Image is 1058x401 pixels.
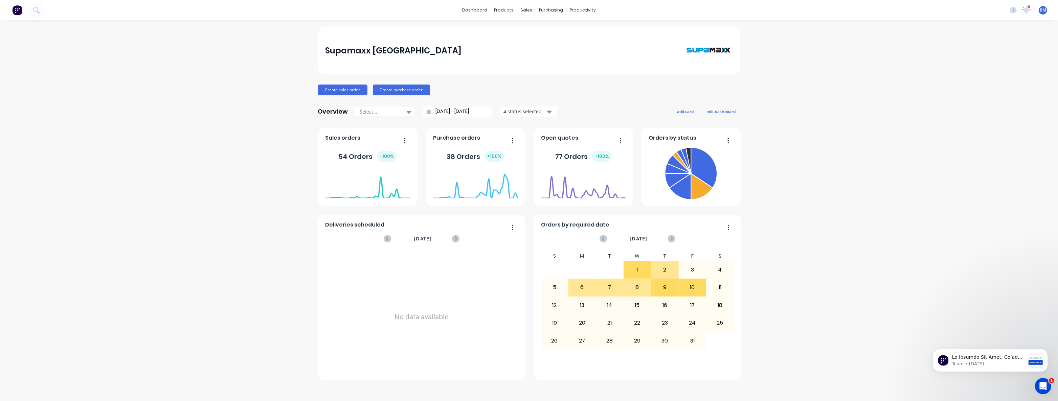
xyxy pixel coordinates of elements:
div: + 100 % [592,151,612,162]
div: S [541,251,568,261]
div: 18 [706,297,734,314]
div: Supamaxx [GEOGRAPHIC_DATA] [325,44,462,57]
div: products [491,5,517,15]
div: 12 [541,297,568,314]
div: + 100 % [377,151,397,162]
div: 7 [596,279,623,296]
p: Message from Team, sent 4w ago [29,25,103,31]
div: Overview [318,105,348,118]
div: 1 [624,261,651,278]
div: 3 [679,261,706,278]
div: sales [517,5,536,15]
div: 2 [651,261,678,278]
div: 16 [651,297,678,314]
div: 77 Orders [555,151,612,162]
button: add card [673,107,698,116]
div: 6 [569,279,596,296]
div: 54 Orders [339,151,397,162]
div: S [706,251,734,261]
span: Open quotes [541,134,578,142]
div: 4 status selected [503,108,546,115]
div: W [624,251,651,261]
span: BM [1040,7,1046,13]
span: Purchase orders [433,134,480,142]
button: Create sales order [318,85,367,95]
div: productivity [566,5,599,15]
div: 10 [679,279,706,296]
div: 13 [569,297,596,314]
div: 11 [706,279,734,296]
div: 23 [651,314,678,331]
div: T [596,251,624,261]
div: 26 [541,332,568,349]
a: dashboard [459,5,491,15]
span: 1 [1049,378,1054,383]
iframe: Intercom live chat [1035,378,1051,394]
div: 27 [569,332,596,349]
div: 24 [679,314,706,331]
div: 31 [679,332,706,349]
span: [DATE] [630,235,647,242]
button: Create purchase order [373,85,430,95]
button: 4 status selected [500,107,557,117]
div: 9 [651,279,678,296]
div: 30 [651,332,678,349]
div: 19 [541,314,568,331]
button: edit dashboard [702,107,740,116]
div: No data available [325,251,518,382]
div: T [651,251,679,261]
div: 8 [624,279,651,296]
span: Orders by status [649,134,696,142]
div: 17 [679,297,706,314]
div: 28 [596,332,623,349]
div: 21 [596,314,623,331]
span: [DATE] [414,235,431,242]
div: 25 [706,314,734,331]
img: Factory [12,5,22,15]
div: M [568,251,596,261]
div: 15 [624,297,651,314]
div: 20 [569,314,596,331]
iframe: Intercom notifications message [923,335,1058,383]
div: 29 [624,332,651,349]
span: Sales orders [325,134,360,142]
div: 5 [541,279,568,296]
img: Supamaxx Australia [685,34,733,67]
div: 22 [624,314,651,331]
span: Orders by required date [541,221,609,229]
div: 38 Orders [447,151,504,162]
div: + 100 % [485,151,504,162]
div: 14 [596,297,623,314]
div: F [679,251,706,261]
div: 4 [706,261,734,278]
div: purchasing [536,5,566,15]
